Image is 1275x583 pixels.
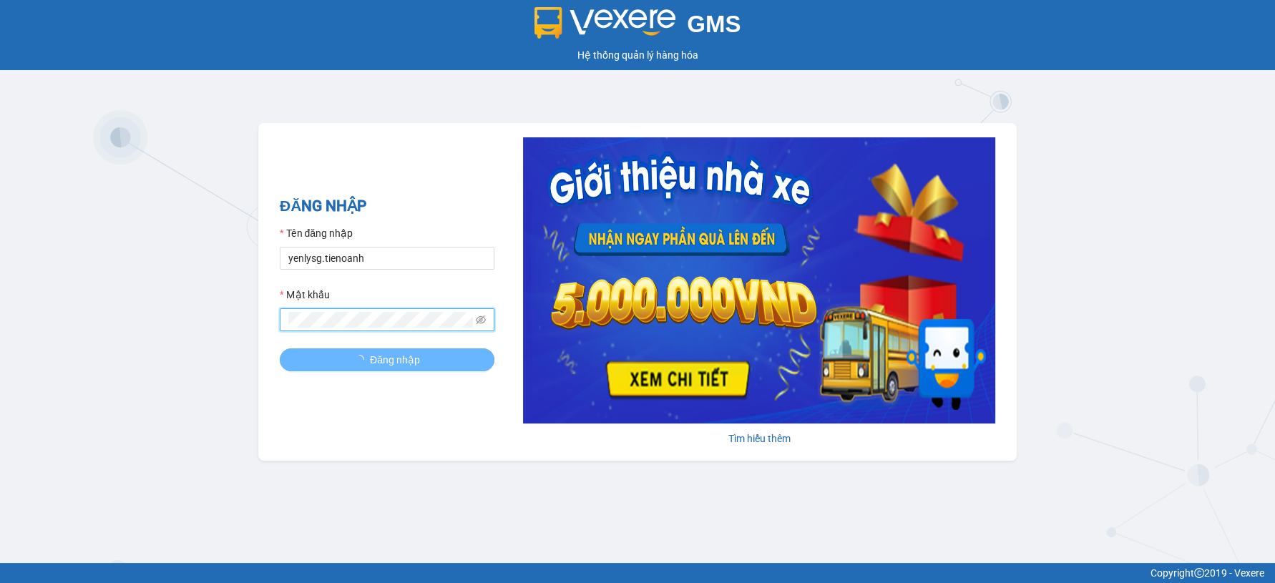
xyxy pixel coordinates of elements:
h2: ĐĂNG NHẬP [280,195,494,218]
img: banner-0 [523,137,995,423]
div: Hệ thống quản lý hàng hóa [4,47,1271,63]
span: Đăng nhập [370,352,420,368]
span: GMS [687,11,741,37]
span: eye-invisible [476,315,486,325]
button: Đăng nhập [280,348,494,371]
input: Mật khẩu [288,312,473,328]
label: Tên đăng nhập [280,225,353,241]
label: Mật khẩu [280,287,329,303]
img: logo 2 [534,7,676,39]
div: Tìm hiểu thêm [523,431,995,446]
span: loading [354,355,370,365]
a: GMS [534,21,741,33]
div: Copyright 2019 - Vexere [11,565,1264,581]
span: copyright [1194,568,1204,578]
input: Tên đăng nhập [280,247,494,270]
